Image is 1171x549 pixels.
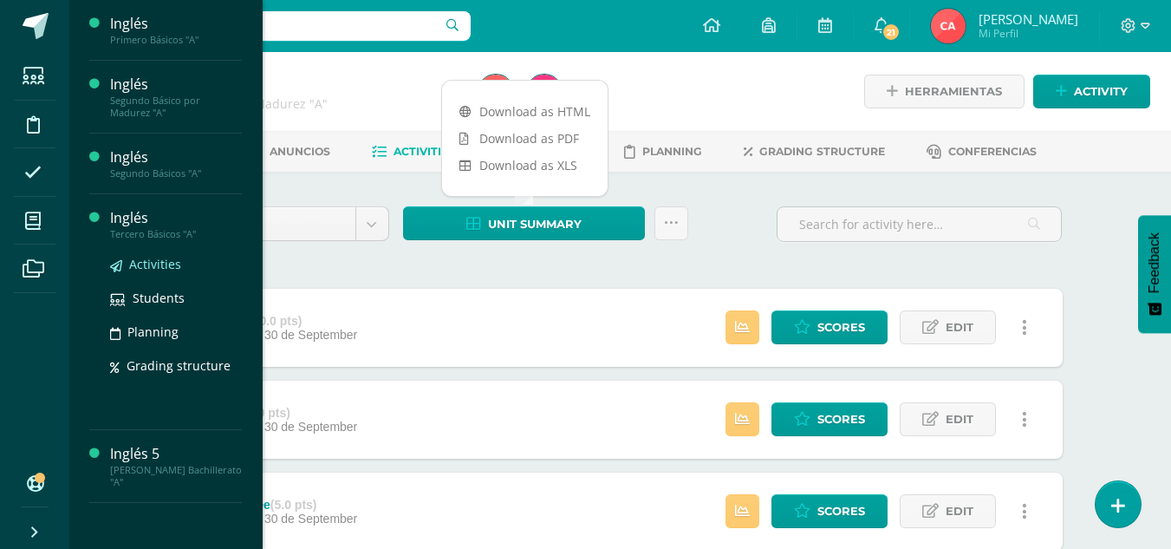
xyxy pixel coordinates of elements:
span: Planning [642,145,702,158]
span: Conferencias [948,145,1037,158]
span: Scores [817,311,865,343]
img: a689aa7ec0f4d9b33e1105774b66cae5.png [527,75,562,109]
div: Inglés [110,147,242,167]
span: Unidad 4 [192,207,342,240]
a: Unidad 4 [179,207,388,240]
a: InglésSegundo Básico por Madurez "A" [110,75,242,119]
button: Feedback - Mostrar encuesta [1138,215,1171,333]
div: Primero Básicos "A" [110,34,242,46]
div: Tareas [198,406,357,420]
a: Download as HTML [442,98,608,125]
span: 30 de September [264,512,357,526]
div: Segundo Básico por Madurez 'A' [135,95,458,112]
span: Unit summary [488,208,582,240]
strong: (5.0 pts) [270,498,317,512]
div: Inglés [110,208,242,228]
span: Edit [946,403,973,435]
span: 21 [882,23,901,42]
span: Feedback [1147,232,1162,293]
span: 30 de September [264,420,357,434]
a: Inglés 5[PERSON_NAME] Bachillerato "A" [110,444,242,488]
div: Segundo Básicos "A" [110,167,242,180]
a: Activities [372,138,455,166]
a: Planning [110,322,242,342]
span: Students [133,290,185,306]
a: Herramientas [864,75,1025,108]
a: Conferencias [927,138,1037,166]
span: Activities [394,145,455,158]
a: Scores [771,402,888,436]
a: InglésSegundo Básicos "A" [110,147,242,180]
h1: Inglés [135,71,458,95]
a: InglésPrimero Básicos "A" [110,14,242,46]
div: The time [198,314,357,328]
div: [PERSON_NAME] Bachillerato "A" [110,464,242,488]
span: Activity [1074,75,1128,108]
a: Anuncios [246,138,330,166]
input: Search for activity here… [777,207,1061,241]
img: f8186fed0c0c84992d984fa03c19f965.png [931,9,966,43]
a: Grading structure [744,138,885,166]
span: Planning [127,324,179,340]
a: Grading structure [110,356,242,376]
span: Scores [817,495,865,527]
a: InglésTercero Básicos "A" [110,208,242,240]
div: Inglés [110,75,242,95]
a: Unit summary [403,206,645,240]
span: Grading structure [759,145,885,158]
span: Herramientas [905,75,1002,108]
a: Students [110,288,242,308]
div: Inglés 5 [110,444,242,464]
span: [PERSON_NAME] [979,10,1078,28]
span: 30 de September [264,328,357,342]
span: Grading structure [127,357,231,374]
div: Spelling bee [198,498,357,512]
a: Download as XLS [442,152,608,179]
img: f8186fed0c0c84992d984fa03c19f965.png [478,75,513,109]
a: Planning [624,138,702,166]
div: Tercero Básicos "A" [110,228,242,240]
strong: (10.0 pts) [237,406,290,420]
span: Scores [817,403,865,435]
span: Mi Perfil [979,26,1078,41]
span: Anuncios [270,145,330,158]
span: Edit [946,495,973,527]
a: Scores [771,494,888,528]
a: Scores [771,310,888,344]
span: Activities [129,256,181,272]
div: Inglés [110,14,242,34]
input: Search a user… [81,11,471,41]
a: Activities [110,254,242,274]
strong: (10.0 pts) [249,314,302,328]
a: Activity [1033,75,1150,108]
div: Segundo Básico por Madurez "A" [110,95,242,119]
span: Edit [946,311,973,343]
a: Download as PDF [442,125,608,152]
